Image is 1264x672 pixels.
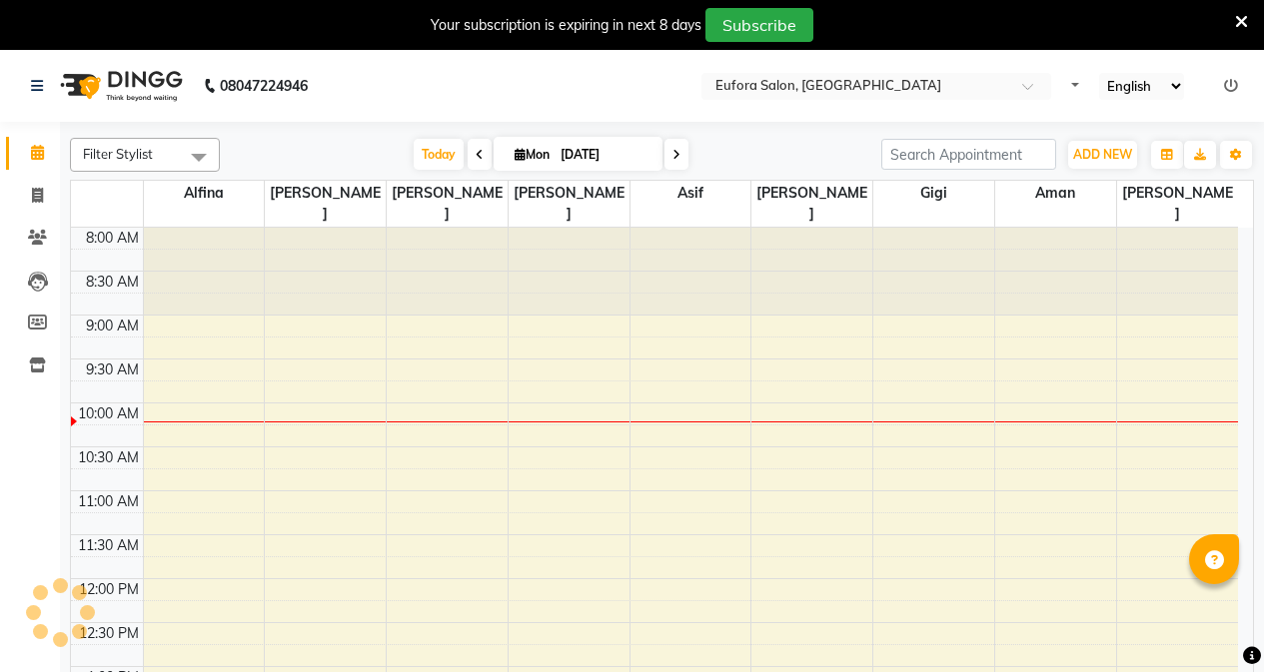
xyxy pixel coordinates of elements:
span: Filter Stylist [83,146,153,162]
div: 8:30 AM [82,272,143,293]
span: [PERSON_NAME] [265,181,386,227]
button: Subscribe [705,8,813,42]
b: 08047224946 [220,58,308,114]
span: Mon [510,147,555,162]
span: [PERSON_NAME] [387,181,508,227]
div: 11:00 AM [74,491,143,512]
span: Aman [995,181,1116,206]
div: 10:00 AM [74,403,143,424]
div: 12:00 PM [75,579,143,600]
span: ADD NEW [1073,147,1132,162]
span: [PERSON_NAME] [509,181,630,227]
span: [PERSON_NAME] [751,181,872,227]
div: 11:30 AM [74,535,143,556]
div: 9:00 AM [82,316,143,336]
span: Asif [631,181,751,206]
div: Your subscription is expiring in next 8 days [431,15,701,36]
img: logo [51,58,188,114]
input: 2025-09-01 [555,140,654,170]
div: 10:30 AM [74,447,143,468]
span: [PERSON_NAME] [1117,181,1238,227]
div: 9:30 AM [82,359,143,380]
span: Gigi [873,181,994,206]
span: Alfina [144,181,265,206]
span: Today [414,139,464,170]
input: Search Appointment [881,139,1056,170]
div: 8:00 AM [82,228,143,249]
div: 12:30 PM [75,623,143,644]
button: ADD NEW [1068,141,1137,169]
